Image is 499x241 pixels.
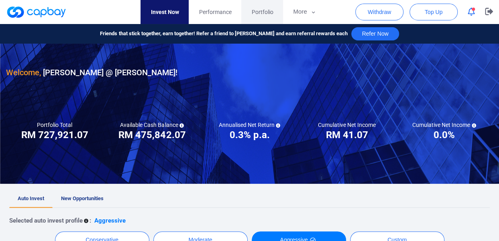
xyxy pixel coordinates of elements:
[118,129,185,141] h3: RM 475,842.07
[21,129,88,141] h3: RM 727,921.07
[355,4,403,20] button: Withdraw
[199,8,231,16] span: Performance
[120,121,184,129] h5: Available Cash Balance
[18,195,44,201] span: Auto Invest
[351,27,399,40] button: Refer Now
[412,121,476,129] h5: Cumulative Net Income
[61,195,104,201] span: New Opportunities
[434,129,455,141] h3: 0.0%
[6,68,41,77] span: Welcome,
[37,121,72,129] h5: Portfolio Total
[229,129,269,141] h3: 0.3% p.a.
[6,66,177,79] h3: [PERSON_NAME] @ [PERSON_NAME] !
[100,30,347,38] span: Friends that stick together, earn together! Refer a friend to [PERSON_NAME] and earn referral rew...
[409,4,458,20] button: Top Up
[90,216,91,225] p: :
[326,129,368,141] h3: RM 41.07
[218,121,280,129] h5: Annualised Net Return
[251,8,273,16] span: Portfolio
[94,216,126,225] p: Aggressive
[318,121,376,129] h5: Cumulative Net Income
[9,216,83,225] p: Selected auto invest profile
[425,8,442,16] span: Top Up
